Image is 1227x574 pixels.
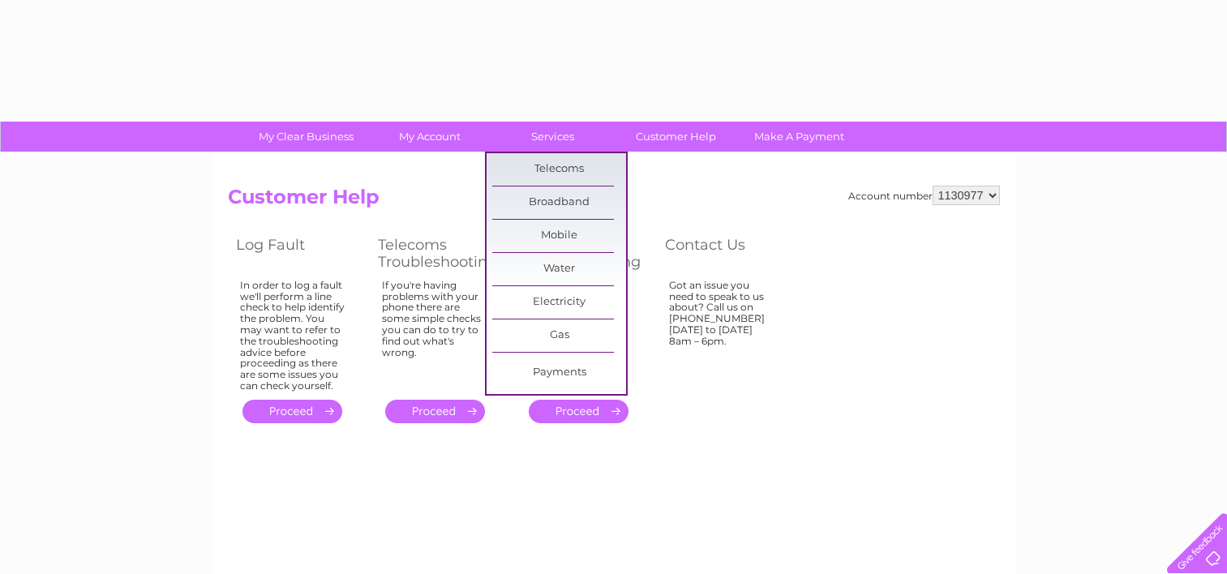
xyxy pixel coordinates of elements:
a: My Clear Business [239,122,373,152]
a: Gas [492,319,626,352]
a: Services [486,122,620,152]
a: Water [492,253,626,285]
div: In order to log a fault we'll perform a line check to help identify the problem. You may want to ... [240,280,345,392]
a: My Account [363,122,496,152]
a: Mobile [492,220,626,252]
div: If you're having problems with your phone there are some simple checks you can do to try to find ... [382,280,489,385]
a: Make A Payment [732,122,866,152]
th: Contact Us [657,232,799,275]
a: Customer Help [609,122,743,152]
a: Broadband [492,186,626,219]
div: Account number [848,186,1000,205]
a: . [385,400,485,423]
th: Log Fault [228,232,370,275]
div: Got an issue you need to speak to us about? Call us on [PHONE_NUMBER] [DATE] to [DATE] 8am – 6pm. [669,280,774,385]
a: . [242,400,342,423]
a: Payments [492,357,626,389]
th: Telecoms Troubleshooting [370,232,513,275]
a: . [529,400,629,423]
a: Telecoms [492,153,626,186]
h2: Customer Help [228,186,1000,216]
a: Electricity [492,286,626,319]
